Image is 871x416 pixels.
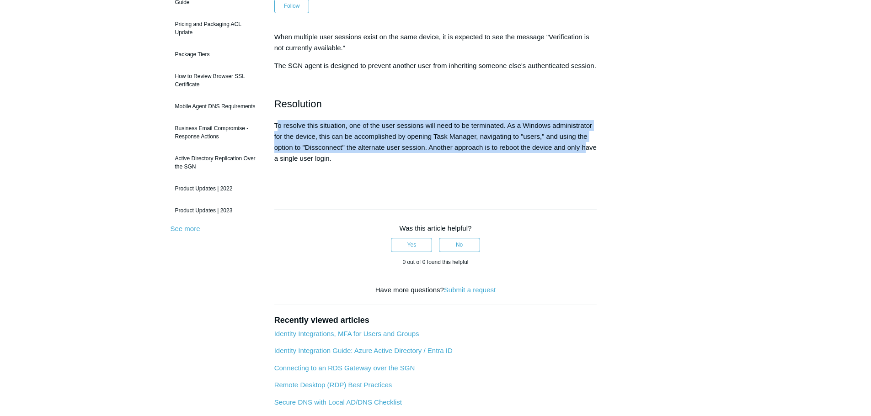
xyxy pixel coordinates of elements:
[171,120,261,145] a: Business Email Compromise - Response Actions
[171,16,261,41] a: Pricing and Packaging ACL Update
[171,68,261,93] a: How to Review Browser SSL Certificate
[274,347,453,354] a: Identity Integration Guide: Azure Active Directory / Entra ID
[171,225,200,232] a: See more
[439,238,480,252] button: This article was not helpful
[274,398,402,406] a: Secure DNS with Local AD/DNS Checklist
[274,314,597,326] h2: Recently viewed articles
[171,98,261,115] a: Mobile Agent DNS Requirements
[444,286,496,294] a: Submit a request
[274,381,392,389] a: Remote Desktop (RDP) Best Practices
[274,60,597,71] p: The SGN agent is designed to prevent another user from inheriting someone else's authenticated se...
[274,330,419,337] a: Identity Integrations, MFA for Users and Groups
[171,150,261,175] a: Active Directory Replication Over the SGN
[274,120,597,164] p: To resolve this situation, one of the user sessions will need to be terminated. As a Windows admi...
[171,46,261,63] a: Package Tiers
[274,364,415,372] a: Connecting to an RDS Gateway over the SGN
[274,285,597,295] div: Have more questions?
[391,238,432,252] button: This article was helpful
[402,259,468,265] span: 0 out of 0 found this helpful
[171,180,261,197] a: Product Updates | 2022
[171,202,261,219] a: Product Updates | 2023
[274,32,597,53] p: When multiple user sessions exist on the same device, it is expected to see the message "Verifica...
[400,224,472,232] span: Was this article helpful?
[274,96,597,112] h2: Resolution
